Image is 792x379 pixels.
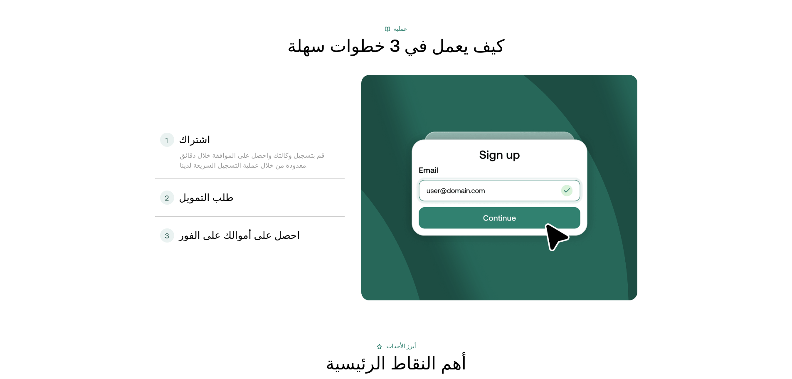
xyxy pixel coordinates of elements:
[376,343,383,350] img: فائدة
[394,25,407,32] font: عملية
[179,230,300,241] font: احصل على أموالك على الفور
[165,193,169,202] font: 2
[385,26,390,32] img: كتاب
[287,36,505,56] font: كيف يعمل في 3 خطوات سهلة
[179,134,210,145] font: اشتراك
[165,136,168,144] font: 1
[400,127,599,253] img: اشتراك
[180,151,325,169] font: قم بتسجيل وكالتك واحصل على الموافقة خلال دقائق معدودة من خلال عملية التسجيل السريعة لدينا.
[179,192,234,203] font: طلب التمويل
[361,75,637,300] img: الخلفية
[165,231,169,240] font: 3
[326,353,466,373] font: أهم النقاط الرئيسية
[386,343,416,349] font: أبرز الأحداث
